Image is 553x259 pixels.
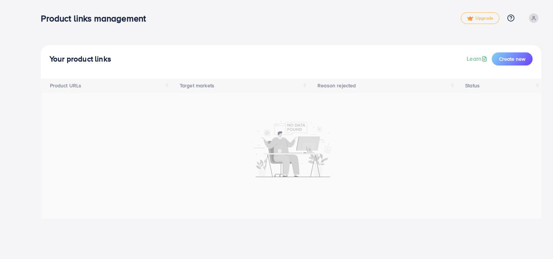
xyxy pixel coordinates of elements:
[467,16,473,21] img: tick
[461,12,499,24] a: tickUpgrade
[492,52,533,65] button: Create new
[467,16,493,21] span: Upgrade
[467,55,489,63] a: Learn
[50,55,111,64] h4: Your product links
[41,13,152,24] h3: Product links management
[499,55,525,63] span: Create new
